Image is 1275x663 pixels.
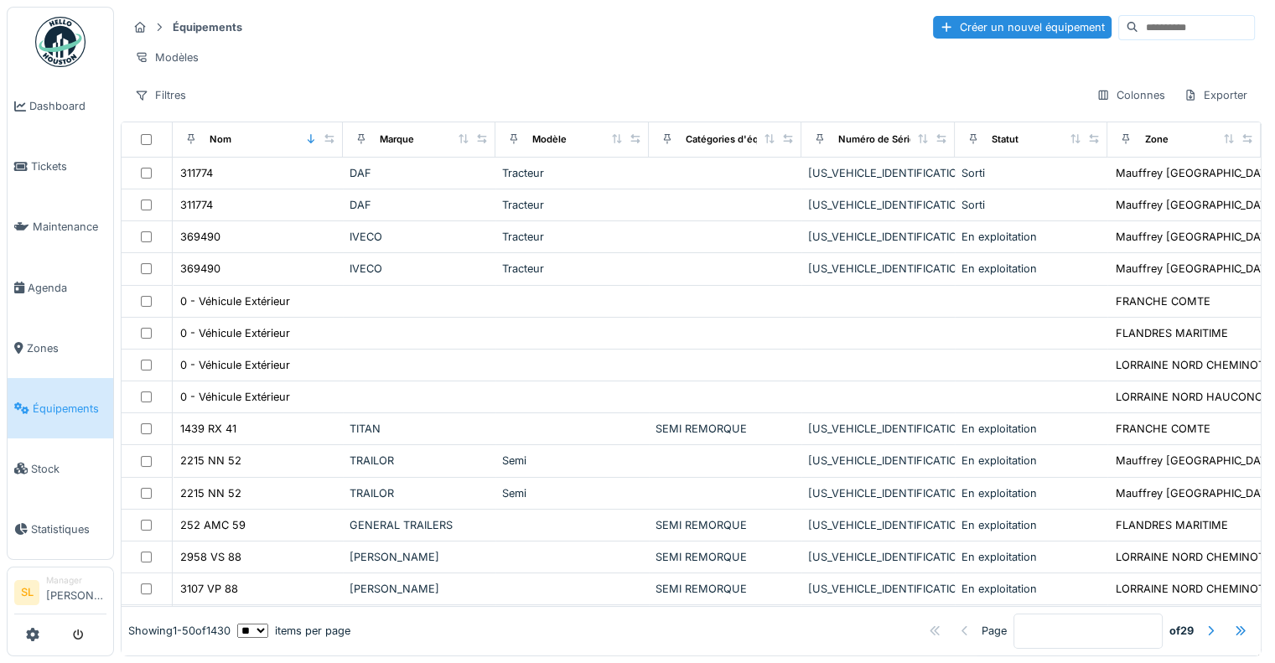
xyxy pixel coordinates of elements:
div: SEMI REMORQUE [656,421,796,437]
div: SEMI REMORQUE [656,517,796,533]
span: Zones [27,340,106,356]
li: [PERSON_NAME] [46,574,106,610]
div: IVECO [350,229,490,245]
div: DAF [350,165,490,181]
span: Tickets [31,158,106,174]
div: 311774 [180,197,213,213]
div: En exploitation [961,261,1101,277]
div: 0 - Véhicule Extérieur [180,293,290,309]
div: FLANDRES MARITIME [1115,517,1227,533]
div: Showing 1 - 50 of 1430 [128,624,231,640]
div: LORRAINE NORD CHEMINOT [1115,357,1264,373]
div: SEMI REMORQUE [656,549,796,565]
div: [US_VEHICLE_IDENTIFICATION_NUMBER] [808,421,948,437]
a: Tickets [8,137,113,197]
div: 3107 VP 88 [180,581,238,597]
div: [US_VEHICLE_IDENTIFICATION_NUMBER] [808,229,948,245]
div: Manager [46,574,106,587]
div: Marque [380,132,414,147]
li: SL [14,580,39,605]
div: 0 - Véhicule Extérieur [180,389,290,405]
div: [PERSON_NAME] [350,549,490,565]
div: Tracteur [502,261,642,277]
div: En exploitation [961,485,1101,501]
div: DAF [350,197,490,213]
div: 2958 VS 88 [180,549,241,565]
img: Badge_color-CXgf-gQk.svg [35,17,86,67]
div: Semi [502,453,642,469]
div: En exploitation [961,229,1101,245]
div: FRANCHE COMTE [1115,293,1210,309]
div: Page [982,624,1007,640]
div: En exploitation [961,421,1101,437]
div: Modèle [532,132,567,147]
div: Tracteur [502,229,642,245]
div: 2215 NN 52 [180,453,241,469]
div: [PERSON_NAME] [350,581,490,597]
span: Statistiques [31,521,106,537]
div: 0 - Véhicule Extérieur [180,325,290,341]
div: FLANDRES MARITIME [1115,325,1227,341]
div: items per page [237,624,350,640]
div: [US_VEHICLE_IDENTIFICATION_NUMBER] [808,549,948,565]
span: Maintenance [33,219,106,235]
div: GENERAL TRAILERS [350,517,490,533]
div: En exploitation [961,549,1101,565]
div: Numéro de Série [838,132,915,147]
div: TITAN [350,421,490,437]
a: Maintenance [8,197,113,257]
div: SEMI REMORQUE [656,581,796,597]
a: Équipements [8,378,113,438]
div: Catégories d'équipement [686,132,802,147]
div: 311774 [180,165,213,181]
div: Tracteur [502,197,642,213]
div: TRAILOR [350,485,490,501]
div: TRAILOR [350,453,490,469]
div: 252 AMC 59 [180,517,246,533]
div: Nom [210,132,231,147]
div: Filtres [127,83,194,107]
div: LORRAINE NORD CHEMINOT [1115,581,1264,597]
div: Sorti [961,165,1101,181]
a: SL Manager[PERSON_NAME] [14,574,106,614]
div: [US_VEHICLE_IDENTIFICATION_NUMBER] [808,453,948,469]
div: [US_VEHICLE_IDENTIFICATION_NUMBER] [808,165,948,181]
div: Créer un nouvel équipement [933,16,1112,39]
div: LORRAINE NORD CHEMINOT [1115,549,1264,565]
span: Agenda [28,280,106,296]
div: Statut [992,132,1018,147]
div: 0 - Véhicule Extérieur [180,357,290,373]
div: Semi [502,485,642,501]
div: [US_VEHICLE_IDENTIFICATION_NUMBER] [808,261,948,277]
a: Agenda [8,257,113,318]
div: FRANCHE COMTE [1115,421,1210,437]
div: [US_VEHICLE_IDENTIFICATION_NUMBER] [808,485,948,501]
div: [US_VEHICLE_IDENTIFICATION_NUMBER] [808,517,948,533]
span: Équipements [33,401,106,417]
a: Zones [8,318,113,378]
div: 369490 [180,229,220,245]
a: Dashboard [8,76,113,137]
div: [US_VEHICLE_IDENTIFICATION_NUMBER] [808,581,948,597]
div: 369490 [180,261,220,277]
strong: Équipements [166,19,249,35]
div: 2215 NN 52 [180,485,241,501]
div: Zone [1144,132,1168,147]
div: Modèles [127,45,206,70]
div: En exploitation [961,581,1101,597]
div: 1439 RX 41 [180,421,236,437]
div: Tracteur [502,165,642,181]
div: IVECO [350,261,490,277]
strong: of 29 [1169,624,1194,640]
a: Statistiques [8,499,113,559]
div: Exporter [1176,83,1255,107]
div: En exploitation [961,517,1101,533]
div: En exploitation [961,453,1101,469]
div: Colonnes [1089,83,1173,107]
span: Stock [31,461,106,477]
a: Stock [8,438,113,499]
div: Sorti [961,197,1101,213]
div: [US_VEHICLE_IDENTIFICATION_NUMBER] [808,197,948,213]
span: Dashboard [29,98,106,114]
